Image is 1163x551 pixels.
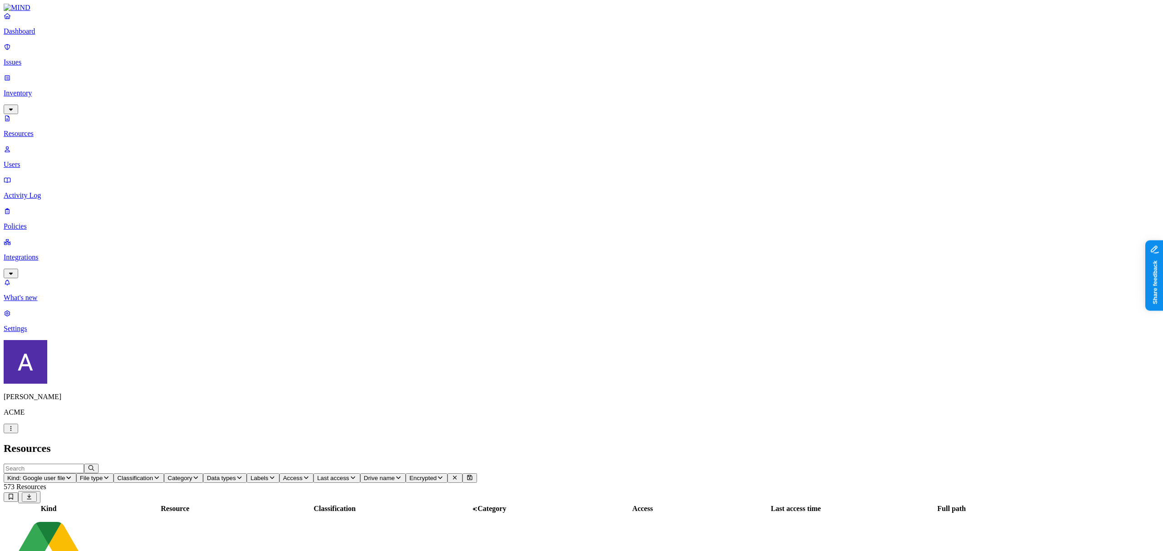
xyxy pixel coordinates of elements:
span: 573 Resources [4,483,46,491]
p: Settings [4,325,1159,333]
div: Kind [5,505,92,513]
div: Access [567,505,718,513]
p: Policies [4,222,1159,230]
p: What's new [4,294,1159,302]
p: ACME [4,408,1159,416]
img: MIND [4,4,30,12]
div: Full path [873,505,1030,513]
h2: Resources [4,442,1159,455]
span: Encrypted [409,475,437,481]
div: Classification [258,505,412,513]
span: Access [283,475,303,481]
p: Resources [4,130,1159,138]
span: Data types [207,475,236,481]
input: Search [4,464,84,473]
span: Classification [117,475,153,481]
p: Users [4,160,1159,169]
img: Avigail Bronznick [4,340,47,384]
span: Kind: Google user file [7,475,65,481]
p: Dashboard [4,27,1159,35]
div: Resource [94,505,256,513]
span: Category [477,505,506,512]
span: Last access [317,475,349,481]
p: Activity Log [4,191,1159,200]
span: Drive name [364,475,395,481]
span: Labels [250,475,268,481]
p: [PERSON_NAME] [4,393,1159,401]
p: Integrations [4,253,1159,261]
span: File type [80,475,103,481]
p: Issues [4,58,1159,66]
p: Inventory [4,89,1159,97]
div: Last access time [720,505,871,513]
span: Category [168,475,192,481]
